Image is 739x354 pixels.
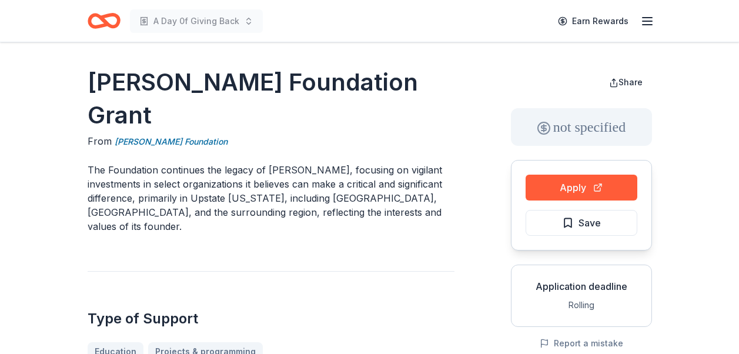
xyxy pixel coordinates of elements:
a: [PERSON_NAME] Foundation [115,135,228,149]
h1: [PERSON_NAME] Foundation Grant [88,66,454,132]
button: Report a mistake [540,336,623,350]
span: Share [618,77,643,87]
div: From [88,134,454,149]
button: Share [600,71,652,94]
div: Application deadline [521,279,642,293]
button: Apply [526,175,637,201]
span: A Day 0f Giving Back [153,14,239,28]
div: not specified [511,108,652,146]
span: Save [579,215,601,231]
h2: Type of Support [88,309,454,328]
div: Rolling [521,298,642,312]
button: Save [526,210,637,236]
a: Earn Rewards [551,11,636,32]
button: A Day 0f Giving Back [130,9,263,33]
p: The Foundation continues the legacy of [PERSON_NAME], focusing on vigilant investments in select ... [88,163,454,233]
a: Home [88,7,121,35]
